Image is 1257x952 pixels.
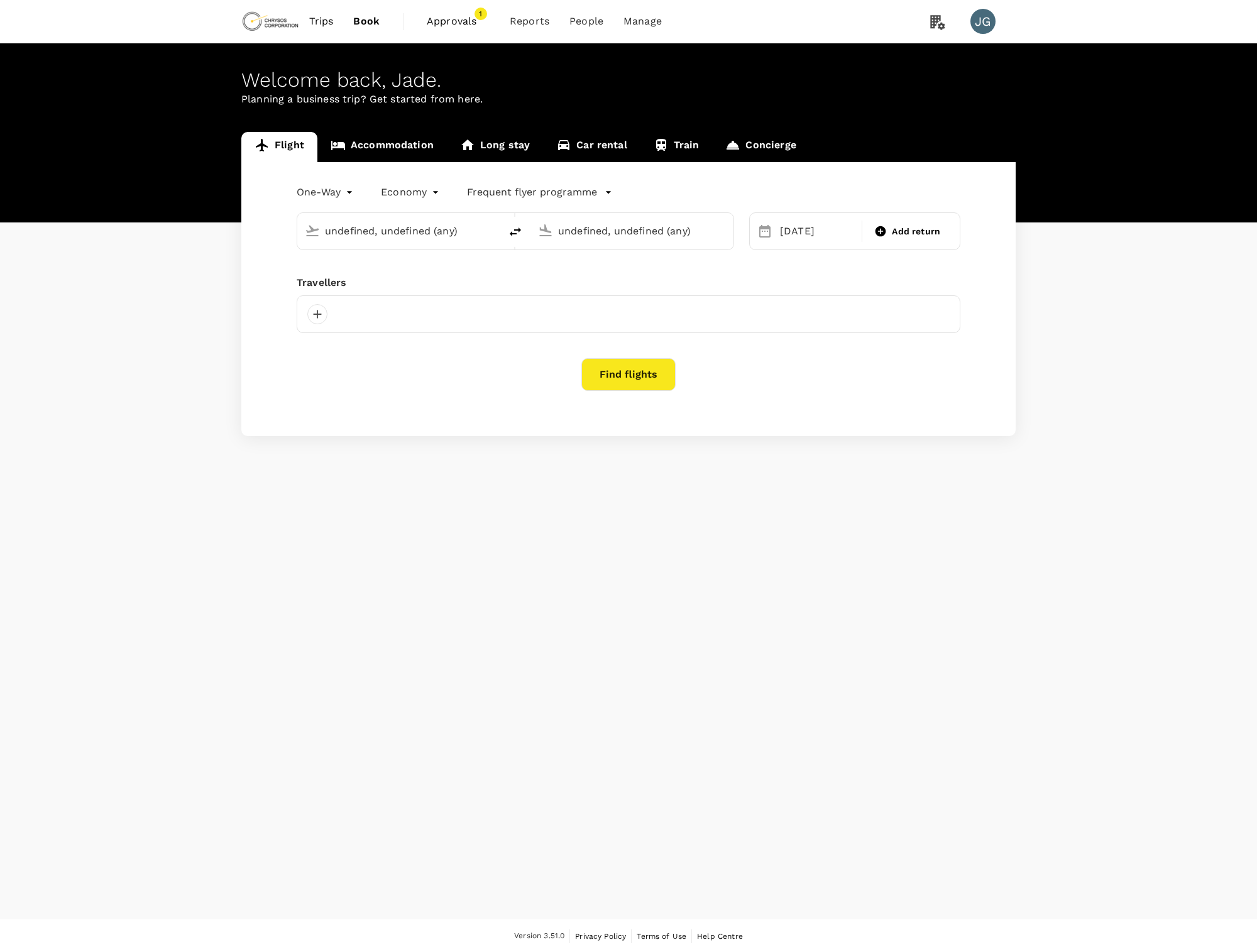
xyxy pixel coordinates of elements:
div: JG [970,9,996,34]
span: Approvals [427,14,490,29]
span: People [569,14,603,29]
span: Terms of Use [637,932,686,941]
div: Welcome back , Jade . [241,68,1016,92]
button: Open [491,229,494,232]
a: Terms of Use [637,929,686,943]
button: Frequent flyer programme [467,185,612,200]
img: Chrysos Corporation [241,8,299,35]
div: Economy [381,182,442,202]
a: Train [640,132,713,162]
span: Trips [309,14,334,29]
div: One-Way [297,182,356,202]
a: Help Centre [697,929,743,943]
span: Reports [510,14,549,29]
div: Travellers [297,275,960,290]
input: Depart from [325,221,474,241]
input: Going to [558,221,707,241]
p: Planning a business trip? Get started from here. [241,92,1016,107]
a: Privacy Policy [575,929,626,943]
span: Help Centre [697,932,743,941]
button: Find flights [581,358,676,391]
span: 1 [475,8,487,20]
a: Accommodation [317,132,447,162]
span: Manage [623,14,662,29]
span: Add return [892,225,940,238]
a: Long stay [447,132,543,162]
p: Frequent flyer programme [467,185,597,200]
span: Book [353,14,380,29]
span: Privacy Policy [575,932,626,941]
button: Open [725,229,727,232]
div: [DATE] [775,219,859,244]
span: Version 3.51.0 [514,930,564,943]
button: delete [500,217,530,247]
a: Concierge [712,132,809,162]
a: Flight [241,132,317,162]
a: Car rental [543,132,640,162]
